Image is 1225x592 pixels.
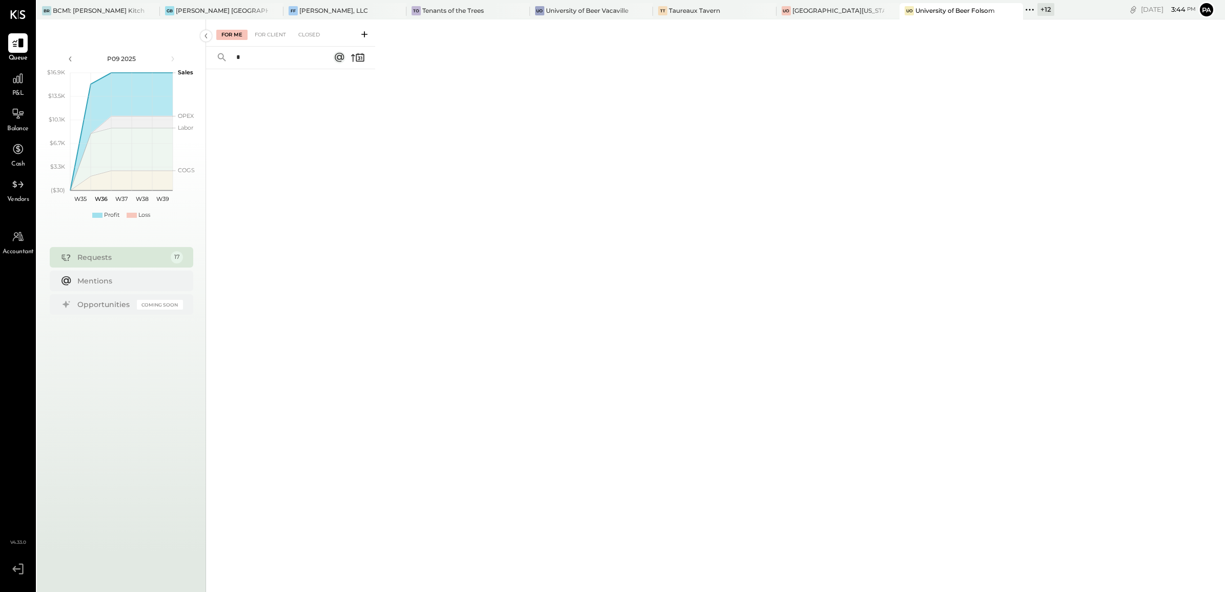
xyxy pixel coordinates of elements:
text: $10.1K [49,116,65,123]
button: Pa [1198,2,1215,18]
text: W35 [74,195,87,202]
div: + 12 [1037,3,1054,16]
text: W38 [135,195,148,202]
div: Mentions [77,276,178,286]
div: 17 [171,251,183,263]
span: Accountant [3,248,34,257]
text: $6.7K [50,139,65,147]
text: $13.5K [48,92,65,99]
div: FF [289,6,298,15]
a: Vendors [1,175,35,205]
span: Cash [11,160,25,169]
text: Sales [178,69,193,76]
div: P09 2025 [78,54,165,63]
div: BCM1: [PERSON_NAME] Kitchen Bar Market [53,6,145,15]
div: Tenants of the Trees [422,6,484,15]
div: Taureaux Tavern [669,6,720,15]
text: W37 [115,195,128,202]
div: Uo [535,6,544,15]
text: OPEX [178,112,194,119]
text: W36 [94,195,107,202]
text: $3.3K [50,163,65,170]
span: P&L [12,89,24,98]
a: Accountant [1,227,35,257]
div: TT [658,6,667,15]
a: Balance [1,104,35,134]
div: BR [42,6,51,15]
div: Closed [293,30,325,40]
a: Queue [1,33,35,63]
div: University of Beer Vacaville [546,6,628,15]
div: For Me [216,30,248,40]
div: copy link [1128,4,1138,15]
text: ($30) [51,187,65,194]
div: [PERSON_NAME], LLC [299,6,368,15]
div: Opportunities [77,299,132,310]
div: To [412,6,421,15]
span: Balance [7,125,29,134]
div: [GEOGRAPHIC_DATA][US_STATE] [792,6,884,15]
div: Profit [104,211,119,219]
a: P&L [1,69,35,98]
div: Uo [782,6,791,15]
a: Cash [1,139,35,169]
div: Coming Soon [137,300,183,310]
text: $16.9K [47,69,65,76]
text: COGS [178,167,195,174]
div: GB [165,6,174,15]
text: W39 [156,195,169,202]
div: University of Beer Folsom [915,6,995,15]
div: Uo [905,6,914,15]
text: Labor [178,124,193,131]
span: Vendors [7,195,29,205]
div: Requests [77,252,166,262]
div: [PERSON_NAME] [GEOGRAPHIC_DATA] [176,6,268,15]
div: [DATE] [1141,5,1196,14]
span: Queue [9,54,28,63]
div: Loss [138,211,150,219]
div: For Client [250,30,291,40]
